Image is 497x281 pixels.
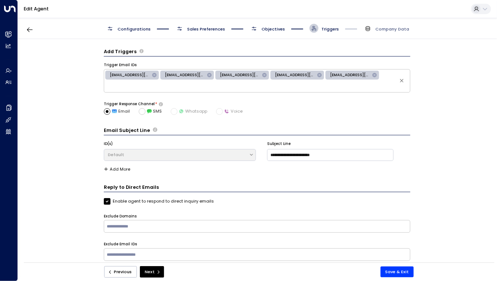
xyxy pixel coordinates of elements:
span: [EMAIL_ADDRESS][DOMAIN_NAME] [160,72,209,78]
span: Configurations [118,26,151,32]
a: Edit Agent [24,6,49,12]
button: Previous [104,266,137,278]
h3: Reply to Direct Emails [104,184,410,192]
label: Exclude Domains [104,214,137,219]
label: Trigger Response Channel [104,101,155,107]
h3: Add Triggers [104,48,137,55]
label: Exclude Email IDs [104,242,137,247]
span: [EMAIL_ADDRESS][DOMAIN_NAME] [270,72,319,78]
label: ID(s) [104,141,113,146]
div: [EMAIL_ADDRESS][DOMAIN_NAME] [270,71,324,80]
span: [EMAIL_ADDRESS][DOMAIN_NAME] [326,72,374,78]
button: Clear [397,76,407,85]
label: Trigger Email IDs [104,62,137,68]
div: [EMAIL_ADDRESS][DOMAIN_NAME] [215,71,269,80]
span: [EMAIL_ADDRESS][DOMAIN_NAME] [215,72,264,78]
span: Company Data [375,26,409,32]
label: Subject Line [267,141,291,146]
div: [EMAIL_ADDRESS][DOMAIN_NAME] [105,71,159,80]
div: [EMAIL_ADDRESS][DOMAIN_NAME] [326,71,379,80]
label: Enable agent to respond to direct inquiry emails [104,198,214,205]
div: [EMAIL_ADDRESS][DOMAIN_NAME] [160,71,214,80]
span: Email [112,108,130,114]
span: [EMAIL_ADDRESS][DOMAIN_NAME] [105,72,154,78]
span: SMS [147,108,162,114]
span: Define the subject lines the agent should use when sending emails, customized for different trigg... [153,127,157,134]
span: Sales Preferences [187,26,225,32]
span: Triggers [321,26,339,32]
button: Add More [104,167,130,172]
button: Select how the agent will reach out to leads after receiving a trigger email. If SMS is chosen bu... [159,102,163,106]
span: Objectives [262,26,285,32]
span: Voice [224,108,243,114]
span: Whatsapp [179,108,207,114]
h3: Email Subject Line [104,127,150,134]
button: Next [140,266,164,278]
button: Save & Exit [381,267,414,277]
